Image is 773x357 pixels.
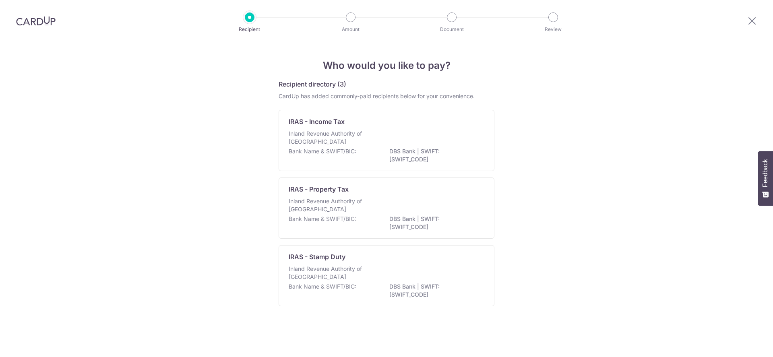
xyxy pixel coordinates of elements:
[289,147,356,155] p: Bank Name & SWIFT/BIC:
[16,16,56,26] img: CardUp
[289,117,345,126] p: IRAS - Income Tax
[523,25,583,33] p: Review
[279,79,346,89] h5: Recipient directory (3)
[220,25,279,33] p: Recipient
[289,252,345,262] p: IRAS - Stamp Duty
[389,283,480,299] p: DBS Bank | SWIFT: [SWIFT_CODE]
[289,197,374,213] p: Inland Revenue Authority of [GEOGRAPHIC_DATA]
[289,215,356,223] p: Bank Name & SWIFT/BIC:
[758,151,773,206] button: Feedback - Show survey
[321,25,380,33] p: Amount
[289,130,374,146] p: Inland Revenue Authority of [GEOGRAPHIC_DATA]
[289,283,356,291] p: Bank Name & SWIFT/BIC:
[389,147,480,163] p: DBS Bank | SWIFT: [SWIFT_CODE]
[289,184,349,194] p: IRAS - Property Tax
[289,265,374,281] p: Inland Revenue Authority of [GEOGRAPHIC_DATA]
[279,58,494,73] h4: Who would you like to pay?
[422,25,482,33] p: Document
[389,215,480,231] p: DBS Bank | SWIFT: [SWIFT_CODE]
[279,92,494,100] div: CardUp has added commonly-paid recipients below for your convenience.
[721,333,765,353] iframe: Opens a widget where you can find more information
[762,159,769,187] span: Feedback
